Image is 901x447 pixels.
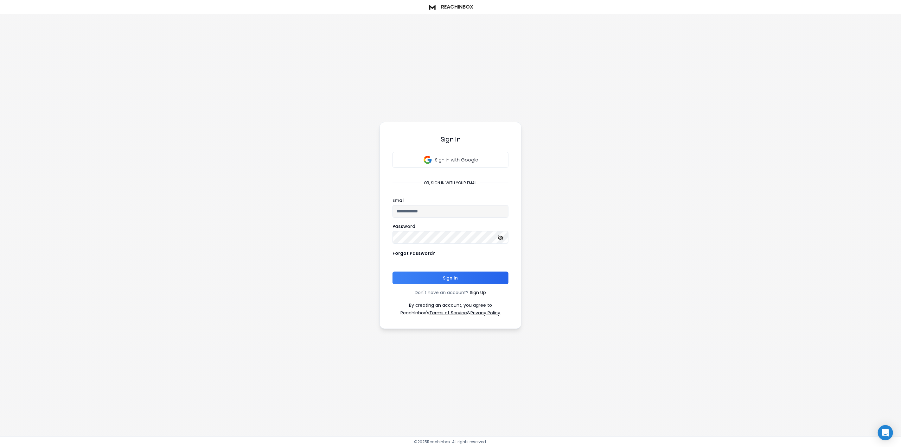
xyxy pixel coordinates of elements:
[414,439,487,444] p: © 2025 Reachinbox. All rights reserved.
[428,3,473,11] a: ReachInbox
[421,180,480,186] p: or, sign in with your email
[393,224,415,229] label: Password
[471,310,501,316] a: Privacy Policy
[441,3,473,11] h1: ReachInbox
[393,250,435,256] p: Forgot Password?
[409,302,492,308] p: By creating an account, you agree to
[415,289,469,296] p: Don't have an account?
[401,310,501,316] p: ReachInbox's &
[428,3,437,11] img: logo
[435,157,478,163] p: Sign in with Google
[430,310,467,316] a: Terms of Service
[393,152,508,168] button: Sign in with Google
[393,198,405,203] label: Email
[878,425,893,440] div: Open Intercom Messenger
[470,289,486,296] a: Sign Up
[393,272,508,284] button: Sign In
[393,135,508,144] h3: Sign In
